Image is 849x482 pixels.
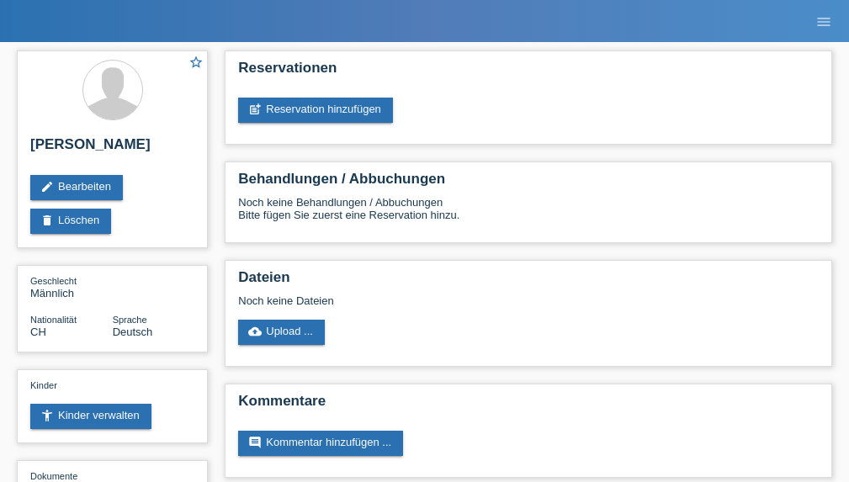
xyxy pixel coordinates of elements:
a: editBearbeiten [30,175,123,200]
h2: Dateien [238,269,819,294]
div: Noch keine Behandlungen / Abbuchungen Bitte fügen Sie zuerst eine Reservation hinzu. [238,196,819,234]
h2: Reservationen [238,60,819,85]
div: Männlich [30,274,113,299]
a: deleteLöschen [30,209,111,234]
h2: Behandlungen / Abbuchungen [238,171,819,196]
span: Schweiz [30,326,46,338]
a: commentKommentar hinzufügen ... [238,431,403,456]
a: star_border [188,55,204,72]
a: cloud_uploadUpload ... [238,320,325,345]
i: post_add [248,103,262,116]
a: menu [807,16,841,26]
span: Dokumente [30,471,77,481]
a: post_addReservation hinzufügen [238,98,393,123]
i: accessibility_new [40,409,54,422]
i: delete [40,214,54,227]
span: Nationalität [30,315,77,325]
i: edit [40,180,54,193]
span: Kinder [30,380,57,390]
i: comment [248,436,262,449]
h2: [PERSON_NAME] [30,136,194,162]
div: Noch keine Dateien [238,294,652,307]
span: Deutsch [113,326,153,338]
i: star_border [188,55,204,70]
span: Geschlecht [30,276,77,286]
i: cloud_upload [248,325,262,338]
i: menu [815,13,832,30]
span: Sprache [113,315,147,325]
h2: Kommentare [238,393,819,418]
a: accessibility_newKinder verwalten [30,404,151,429]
